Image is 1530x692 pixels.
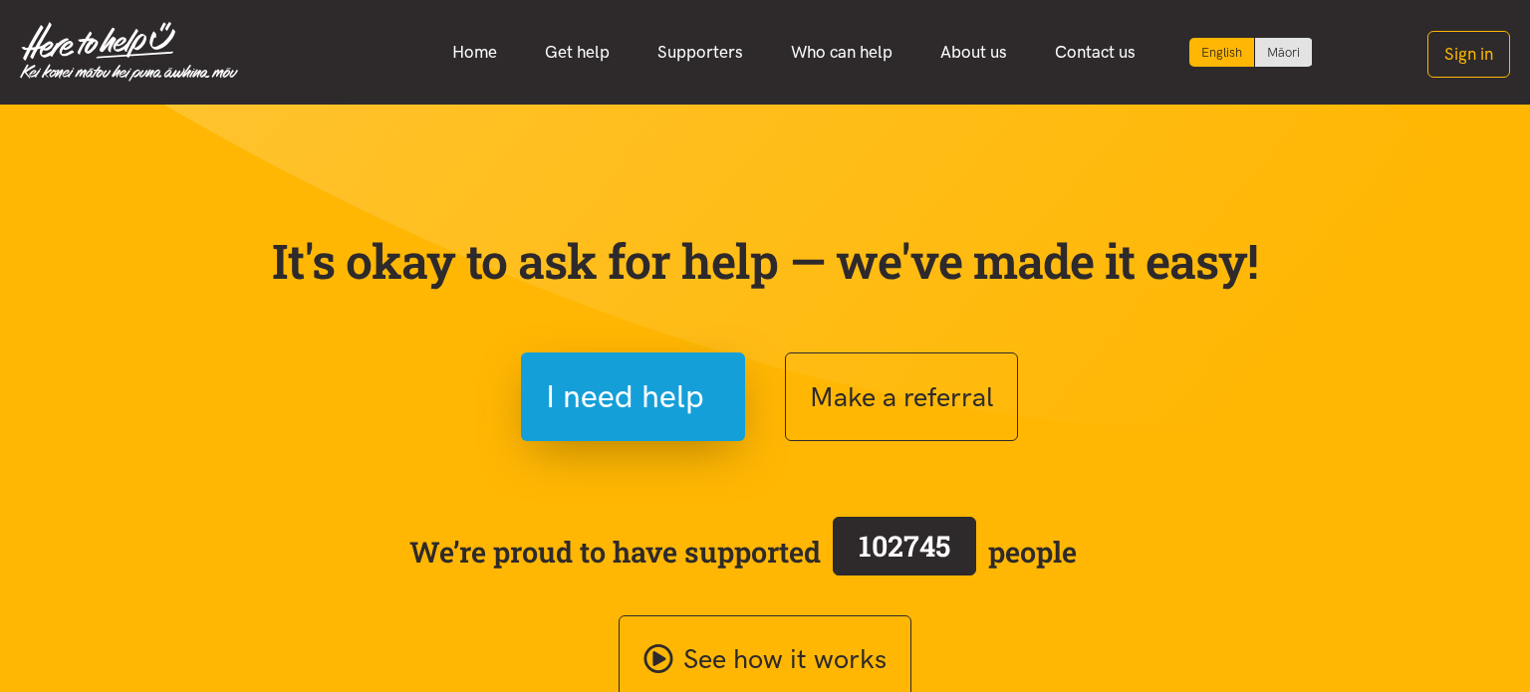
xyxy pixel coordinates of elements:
[1031,31,1159,74] a: Contact us
[1189,38,1255,67] div: Current language
[785,352,1018,441] button: Make a referral
[521,352,745,441] button: I need help
[1255,38,1312,67] a: Switch to Te Reo Māori
[546,371,704,422] span: I need help
[821,513,988,590] a: 102745
[1427,31,1510,78] button: Sign in
[859,527,950,565] span: 102745
[20,22,238,82] img: Home
[1189,38,1313,67] div: Language toggle
[767,31,916,74] a: Who can help
[409,513,1077,590] span: We’re proud to have supported people
[521,31,634,74] a: Get help
[267,232,1263,290] p: It's okay to ask for help — we've made it easy!
[634,31,767,74] a: Supporters
[428,31,521,74] a: Home
[916,31,1031,74] a: About us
